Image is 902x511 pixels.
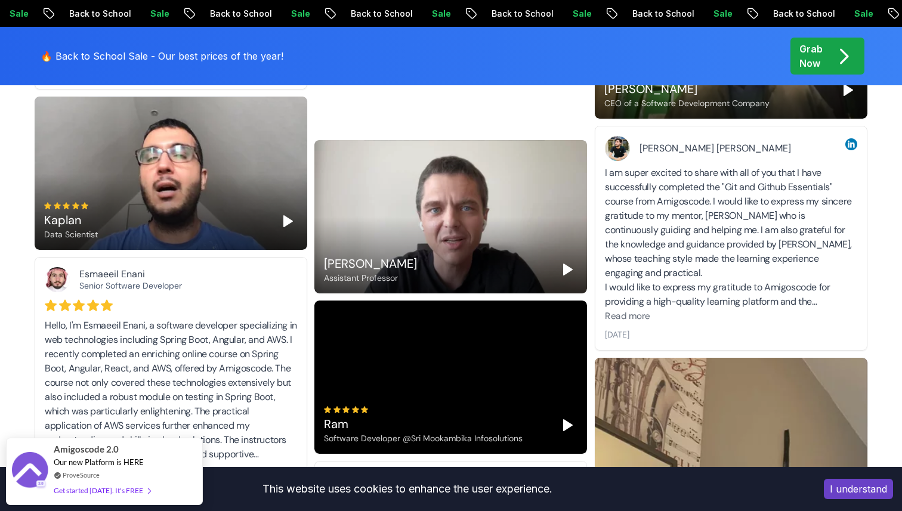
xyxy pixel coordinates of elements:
p: Sale [543,8,581,20]
span: Our new Platform is HERE [54,457,144,467]
p: Grab Now [799,42,823,70]
p: Back to School [603,8,684,20]
p: Back to School [321,8,402,20]
p: 🔥 Back to School Sale - Our best prices of the year! [41,49,283,63]
div: This website uses cookies to enhance the user experience. [9,476,806,502]
div: Get started [DATE]. It's FREE [54,484,150,497]
p: Sale [402,8,440,20]
p: Back to School [462,8,543,20]
p: Back to School [180,8,261,20]
p: Sale [824,8,863,20]
p: Back to School [743,8,824,20]
span: Amigoscode 2.0 [54,442,119,456]
p: Sale [261,8,299,20]
p: Back to School [39,8,121,20]
p: Sale [121,8,159,20]
a: ProveSource [63,470,100,480]
button: Accept cookies [824,479,893,499]
img: provesource social proof notification image [12,452,48,491]
p: Sale [684,8,722,20]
